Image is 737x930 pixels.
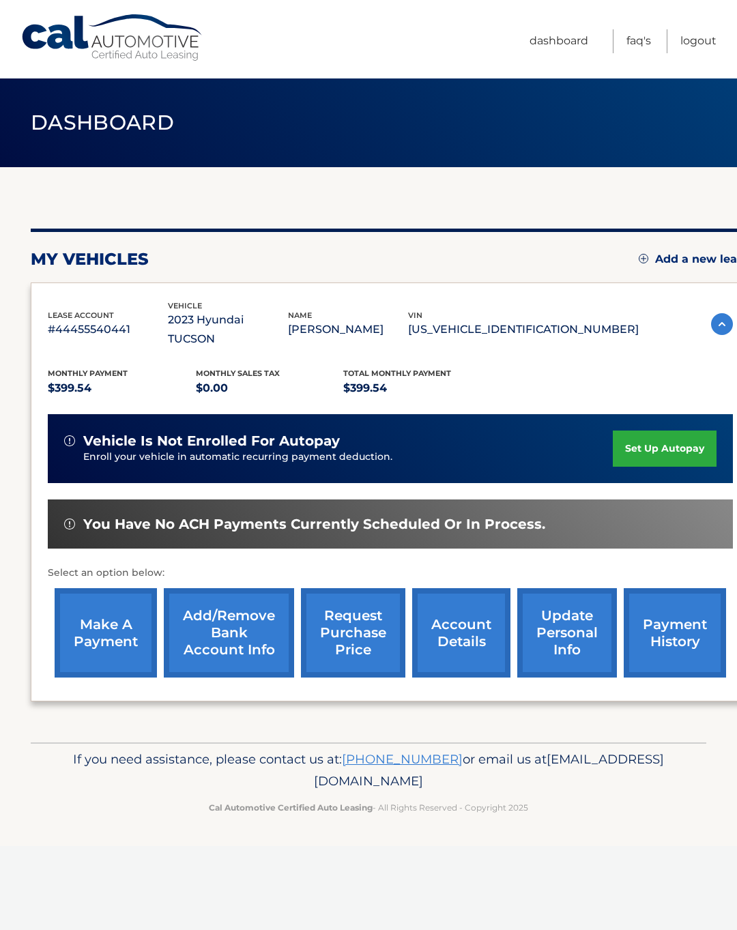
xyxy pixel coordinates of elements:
strong: Cal Automotive Certified Auto Leasing [209,802,373,813]
span: name [288,310,312,320]
a: FAQ's [626,29,651,53]
p: Select an option below: [48,565,733,581]
p: Enroll your vehicle in automatic recurring payment deduction. [83,450,613,465]
p: #44455540441 [48,320,168,339]
h2: my vehicles [31,249,149,270]
p: If you need assistance, please contact us at: or email us at [51,749,686,792]
span: Monthly Payment [48,368,128,378]
span: vehicle [168,301,202,310]
img: alert-white.svg [64,519,75,529]
a: set up autopay [613,431,717,467]
p: 2023 Hyundai TUCSON [168,310,288,349]
a: Cal Automotive [20,14,205,62]
span: Total Monthly Payment [343,368,451,378]
p: $399.54 [343,379,491,398]
span: Monthly sales Tax [196,368,280,378]
a: request purchase price [301,588,405,678]
a: account details [412,588,510,678]
span: You have no ACH payments currently scheduled or in process. [83,516,545,533]
p: $0.00 [196,379,344,398]
img: alert-white.svg [64,435,75,446]
a: payment history [624,588,726,678]
p: $399.54 [48,379,196,398]
p: - All Rights Reserved - Copyright 2025 [51,800,686,815]
span: Dashboard [31,110,174,135]
span: vin [408,310,422,320]
a: update personal info [517,588,617,678]
span: lease account [48,310,114,320]
a: [PHONE_NUMBER] [342,751,463,767]
a: Dashboard [530,29,588,53]
span: vehicle is not enrolled for autopay [83,433,340,450]
p: [PERSON_NAME] [288,320,408,339]
span: [EMAIL_ADDRESS][DOMAIN_NAME] [314,751,664,789]
p: [US_VEHICLE_IDENTIFICATION_NUMBER] [408,320,639,339]
a: Logout [680,29,717,53]
img: add.svg [639,254,648,263]
a: Add/Remove bank account info [164,588,294,678]
img: accordion-active.svg [711,313,733,335]
a: make a payment [55,588,157,678]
